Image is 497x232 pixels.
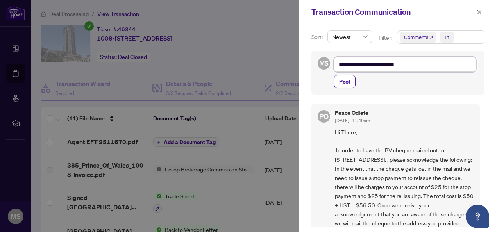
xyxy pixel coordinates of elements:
[335,118,370,123] span: [DATE], 11:49am
[444,33,450,41] div: +1
[466,205,489,228] button: Open asap
[335,110,370,116] h5: Peace Odiete
[477,9,482,15] span: close
[339,75,350,88] span: Post
[430,35,434,39] span: close
[404,33,428,41] span: Comments
[334,75,356,88] button: Post
[311,6,474,18] div: Transaction Communication
[332,31,368,43] span: Newest
[379,34,393,42] p: Filter:
[400,32,436,43] span: Comments
[319,111,329,122] span: PO
[319,58,329,68] span: MS
[311,33,324,41] p: Sort:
